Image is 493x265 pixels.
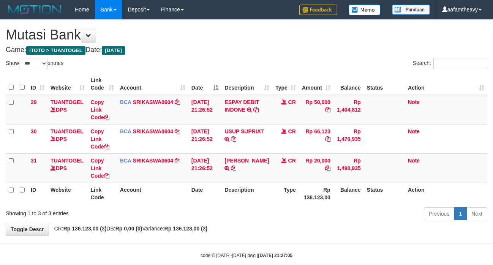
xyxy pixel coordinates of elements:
[188,153,222,183] td: [DATE] 21:26:52
[364,73,405,95] th: Status
[466,207,487,220] a: Next
[325,136,330,142] a: Copy Rp 66,123 to clipboard
[258,253,292,258] strong: [DATE] 21:27:05
[408,158,420,164] a: Note
[133,99,174,105] a: SRIKASWA0604
[188,183,222,204] th: Date
[325,165,330,171] a: Copy Rp 20,000 to clipboard
[117,183,188,204] th: Account
[102,46,125,55] span: [DATE]
[91,158,109,179] a: Copy Link Code
[288,99,296,105] span: CR
[120,99,131,105] span: BCA
[299,153,333,183] td: Rp 20,000
[299,73,333,95] th: Amount: activate to sort column ascending
[47,73,88,95] th: Website: activate to sort column ascending
[175,99,180,105] a: Copy SRIKASWA0604 to clipboard
[299,183,333,204] th: Rp 136.123,00
[31,158,37,164] span: 31
[31,128,37,134] span: 30
[253,107,259,113] a: Copy ESPAY DEBIT INDONE to clipboard
[392,5,430,15] img: panduan.png
[6,223,49,236] a: Toggle Descr
[333,73,364,95] th: Balance
[224,99,259,113] a: ESPAY DEBIT INDONE
[6,46,487,54] h4: Game: Date:
[133,128,174,134] a: SRIKASWA0604
[28,73,47,95] th: ID: activate to sort column ascending
[47,124,88,153] td: DPS
[201,253,292,258] small: code © [DATE]-[DATE] dwg |
[88,183,117,204] th: Link Code
[333,183,364,204] th: Balance
[333,95,364,125] td: Rp 1,404,812
[333,153,364,183] td: Rp 1,490,935
[91,128,109,150] a: Copy Link Code
[6,4,63,15] img: MOTION_logo.png
[51,128,84,134] a: TUANTOGEL
[405,183,487,204] th: Action
[175,158,180,164] a: Copy SRIKASWA0604 to clipboard
[188,124,222,153] td: [DATE] 21:26:52
[6,58,63,69] label: Show entries
[188,73,222,95] th: Date: activate to sort column descending
[51,99,84,105] a: TUANTOGEL
[288,158,296,164] span: CR
[133,158,174,164] a: SRIKASWA0604
[26,46,85,55] span: ITOTO > TUANTOGEL
[454,207,467,220] a: 1
[224,128,264,134] a: USUP SUPRIAT
[117,73,188,95] th: Account: activate to sort column ascending
[91,99,109,120] a: Copy Link Code
[221,73,272,95] th: Description: activate to sort column ascending
[120,158,131,164] span: BCA
[88,73,117,95] th: Link Code: activate to sort column ascending
[272,183,299,204] th: Type
[408,99,420,105] a: Note
[408,128,420,134] a: Note
[221,183,272,204] th: Description
[413,58,487,69] label: Search:
[364,183,405,204] th: Status
[51,158,84,164] a: TUANTOGEL
[19,58,47,69] select: Showentries
[299,5,337,15] img: Feedback.jpg
[6,207,200,217] div: Showing 1 to 3 of 3 entries
[28,183,47,204] th: ID
[6,27,487,43] h1: Mutasi Bank
[120,128,131,134] span: BCA
[47,95,88,125] td: DPS
[51,226,208,232] span: CR: DB: Variance:
[325,107,330,113] a: Copy Rp 50,000 to clipboard
[299,124,333,153] td: Rp 66,123
[164,226,208,232] strong: Rp 136.123,00 (3)
[433,58,487,69] input: Search:
[31,99,37,105] span: 29
[349,5,381,15] img: Button%20Memo.svg
[272,73,299,95] th: Type: activate to sort column ascending
[333,124,364,153] td: Rp 1,470,935
[47,183,88,204] th: Website
[231,136,236,142] a: Copy USUP SUPRIAT to clipboard
[47,153,88,183] td: DPS
[224,158,269,164] a: [PERSON_NAME]
[188,95,222,125] td: [DATE] 21:26:52
[115,226,142,232] strong: Rp 0,00 (0)
[63,226,107,232] strong: Rp 136.123,00 (3)
[424,207,454,220] a: Previous
[405,73,487,95] th: Action: activate to sort column ascending
[288,128,296,134] span: CR
[299,95,333,125] td: Rp 50,000
[175,128,180,134] a: Copy SRIKASWA0604 to clipboard
[231,165,236,171] a: Copy ALI USMAN to clipboard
